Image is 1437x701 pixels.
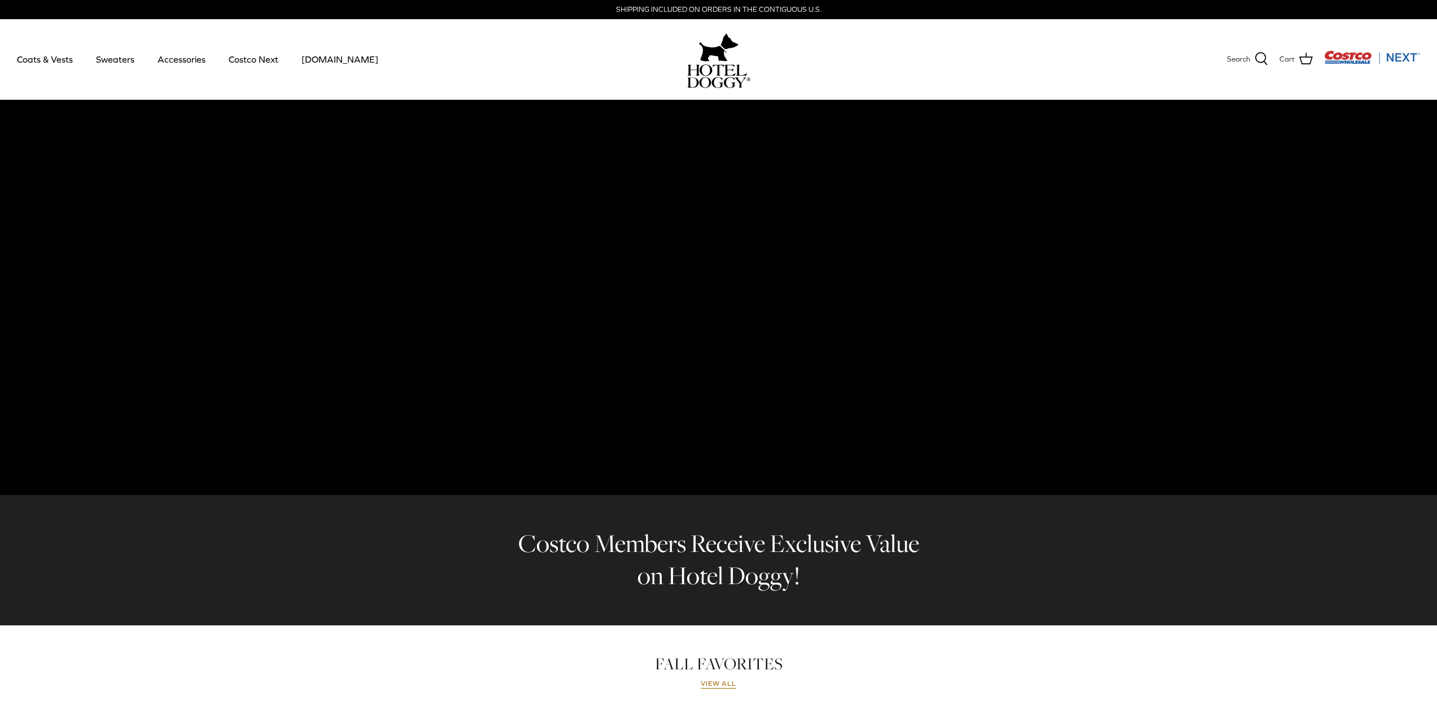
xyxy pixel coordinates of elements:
[655,652,783,675] a: FALL FAVORITES
[219,40,289,78] a: Costco Next
[1324,58,1420,66] a: Visit Costco Next
[291,40,388,78] a: [DOMAIN_NAME]
[1279,52,1313,67] a: Cart
[147,40,216,78] a: Accessories
[1324,50,1420,64] img: Costco Next
[687,64,750,88] img: hoteldoggycom
[699,30,739,64] img: hoteldoggy.com
[86,40,145,78] a: Sweaters
[1227,54,1250,65] span: Search
[687,30,750,88] a: hoteldoggy.com hoteldoggycom
[7,40,83,78] a: Coats & Vests
[1227,52,1268,67] a: Search
[1279,54,1295,65] span: Cart
[701,680,737,689] a: View all
[510,528,928,592] h2: Costco Members Receive Exclusive Value on Hotel Doggy!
